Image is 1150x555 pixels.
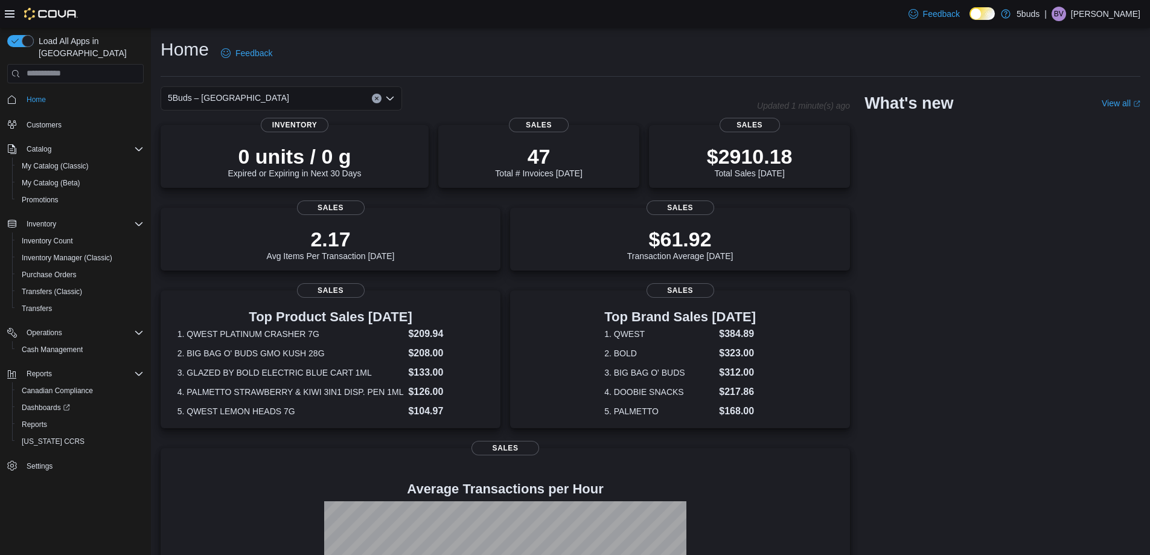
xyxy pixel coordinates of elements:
span: Cash Management [17,342,144,357]
span: Sales [297,201,365,215]
div: Brandon Venne [1052,7,1066,21]
span: My Catalog (Beta) [17,176,144,190]
span: Feedback [235,47,272,59]
span: Reports [27,369,52,379]
a: Canadian Compliance [17,383,98,398]
dd: $384.89 [719,327,756,341]
span: Customers [22,117,144,132]
a: Customers [22,118,66,132]
a: My Catalog (Beta) [17,176,85,190]
span: Feedback [923,8,960,20]
span: Sales [297,283,365,298]
dt: 5. QWEST LEMON HEADS 7G [177,405,404,417]
button: Operations [22,326,67,340]
button: Purchase Orders [12,266,149,283]
span: Inventory [22,217,144,231]
button: Reports [12,416,149,433]
a: Feedback [216,41,277,65]
span: Transfers (Classic) [22,287,82,297]
p: [PERSON_NAME] [1071,7,1140,21]
button: Inventory Count [12,233,149,249]
span: Home [27,95,46,104]
span: Inventory Count [22,236,73,246]
span: [US_STATE] CCRS [22,437,85,446]
button: My Catalog (Classic) [12,158,149,175]
a: Inventory Count [17,234,78,248]
button: Inventory Manager (Classic) [12,249,149,266]
span: 5Buds – [GEOGRAPHIC_DATA] [168,91,289,105]
span: Home [22,92,144,107]
button: Operations [2,324,149,341]
p: 5buds [1017,7,1040,21]
dt: 4. PALMETTO STRAWBERRY & KIWI 3IN1 DISP. PEN 1ML [177,386,404,398]
span: Cash Management [22,345,83,354]
span: Purchase Orders [22,270,77,280]
nav: Complex example [7,86,144,506]
span: BV [1054,7,1064,21]
div: Transaction Average [DATE] [627,227,733,261]
a: Transfers [17,301,57,316]
dd: $168.00 [719,404,756,419]
span: Inventory Manager (Classic) [22,253,112,263]
div: Total # Invoices [DATE] [495,144,582,178]
span: My Catalog (Classic) [17,159,144,173]
a: My Catalog (Classic) [17,159,94,173]
a: [US_STATE] CCRS [17,434,89,449]
a: Dashboards [12,399,149,416]
dd: $209.94 [408,327,484,341]
dt: 1. QWEST [604,328,714,340]
span: Operations [27,328,62,338]
a: Reports [17,417,52,432]
span: Transfers (Classic) [17,284,144,299]
button: Canadian Compliance [12,382,149,399]
a: Purchase Orders [17,268,81,282]
dd: $104.97 [408,404,484,419]
a: Home [22,92,51,107]
h3: Top Product Sales [DATE] [177,310,484,324]
span: Sales [647,201,714,215]
dt: 2. BOLD [604,347,714,359]
div: Total Sales [DATE] [707,144,793,178]
p: 47 [495,144,582,168]
span: Catalog [27,144,51,154]
svg: External link [1133,100,1140,107]
button: Transfers [12,300,149,317]
input: Dark Mode [970,7,995,20]
button: Open list of options [385,94,395,103]
dd: $312.00 [719,365,756,380]
dd: $208.00 [408,346,484,361]
a: Feedback [904,2,965,26]
img: Cova [24,8,78,20]
a: Settings [22,459,57,473]
p: $2910.18 [707,144,793,168]
span: Dashboards [22,403,70,412]
button: Inventory [22,217,61,231]
span: Sales [471,441,539,455]
button: Catalog [2,141,149,158]
span: Inventory [261,118,328,132]
span: Transfers [22,304,52,313]
span: Purchase Orders [17,268,144,282]
button: [US_STATE] CCRS [12,433,149,450]
button: Cash Management [12,341,149,358]
p: Updated 1 minute(s) ago [757,101,850,111]
button: Clear input [372,94,382,103]
dd: $323.00 [719,346,756,361]
dt: 2. BIG BAG O' BUDS GMO KUSH 28G [177,347,404,359]
p: | [1044,7,1047,21]
a: Dashboards [17,400,75,415]
a: Transfers (Classic) [17,284,87,299]
button: Customers [2,115,149,133]
dd: $133.00 [408,365,484,380]
a: View allExternal link [1102,98,1140,108]
button: Home [2,91,149,108]
dt: 4. DOOBIE SNACKS [604,386,714,398]
span: Canadian Compliance [17,383,144,398]
dt: 5. PALMETTO [604,405,714,417]
span: Load All Apps in [GEOGRAPHIC_DATA] [34,35,144,59]
h4: Average Transactions per Hour [170,482,840,496]
span: Customers [27,120,62,130]
span: Operations [22,326,144,340]
span: Sales [720,118,780,132]
h1: Home [161,37,209,62]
